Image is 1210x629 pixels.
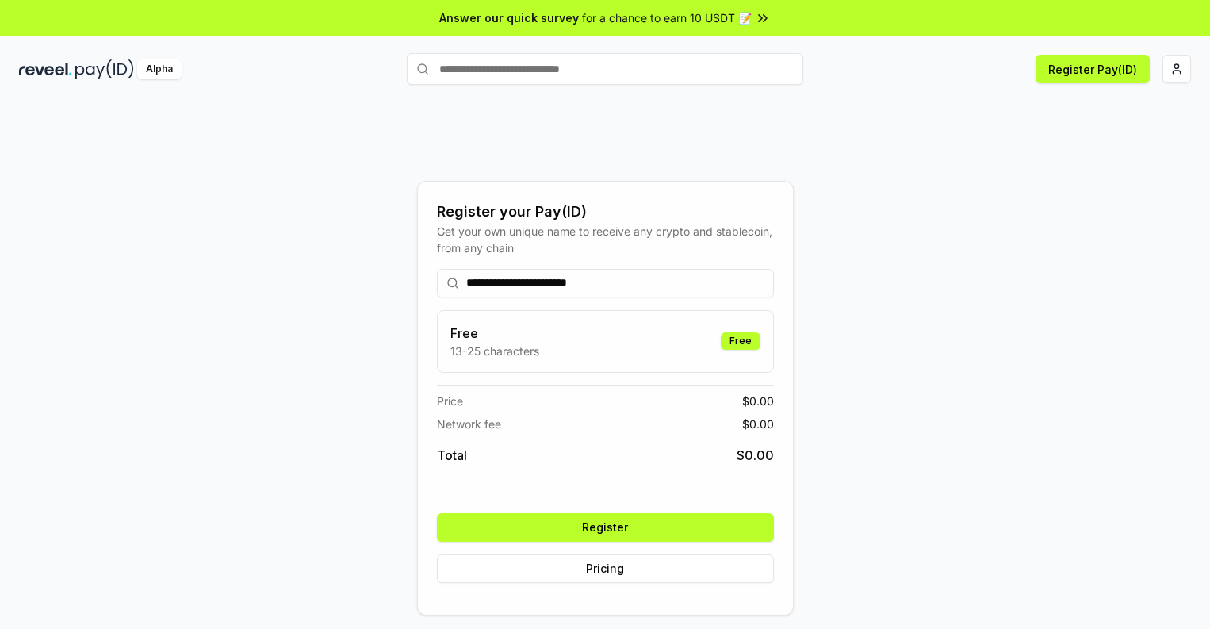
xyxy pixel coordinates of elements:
[721,332,760,350] div: Free
[742,393,774,409] span: $ 0.00
[1036,55,1150,83] button: Register Pay(ID)
[437,223,774,256] div: Get your own unique name to receive any crypto and stablecoin, from any chain
[137,59,182,79] div: Alpha
[439,10,579,26] span: Answer our quick survey
[437,554,774,583] button: Pricing
[582,10,752,26] span: for a chance to earn 10 USDT 📝
[737,446,774,465] span: $ 0.00
[450,343,539,359] p: 13-25 characters
[437,201,774,223] div: Register your Pay(ID)
[437,416,501,432] span: Network fee
[437,513,774,542] button: Register
[75,59,134,79] img: pay_id
[742,416,774,432] span: $ 0.00
[450,324,539,343] h3: Free
[437,446,467,465] span: Total
[19,59,72,79] img: reveel_dark
[437,393,463,409] span: Price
